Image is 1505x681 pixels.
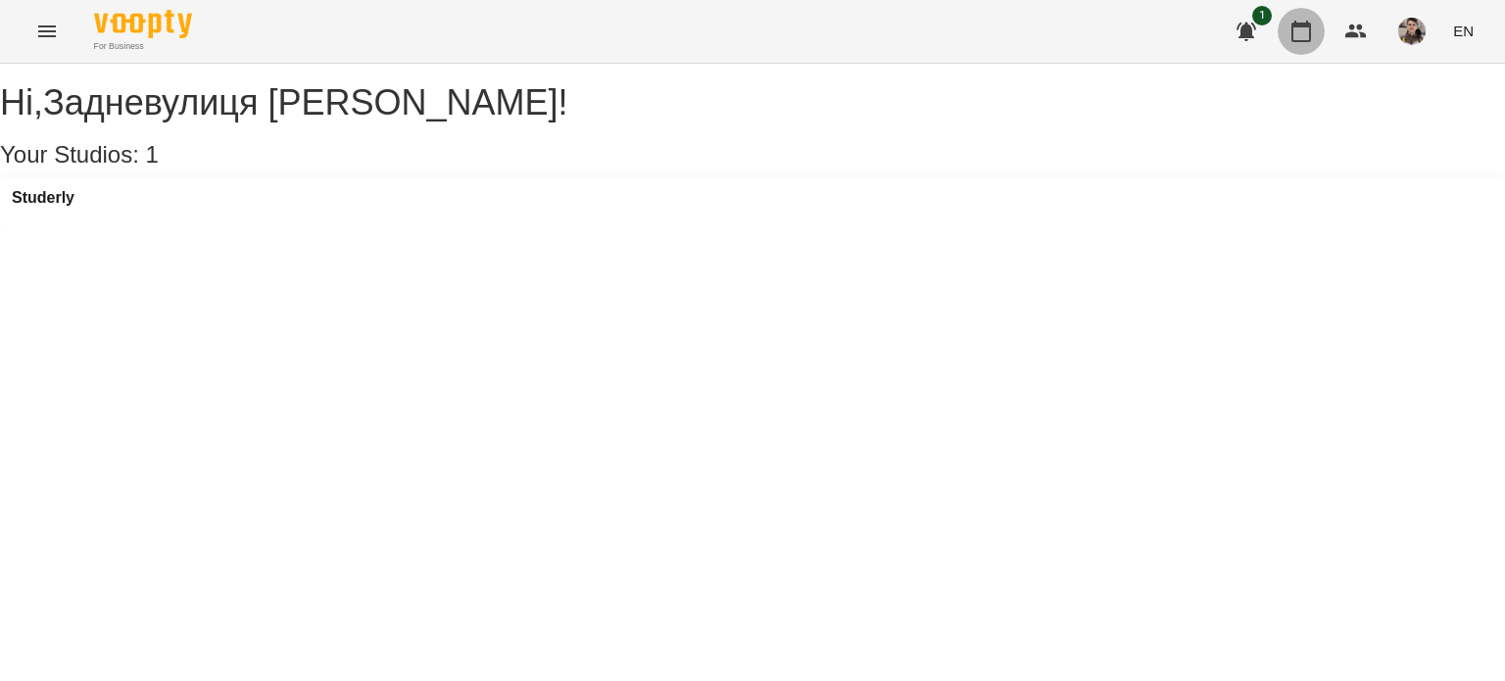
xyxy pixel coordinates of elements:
[24,8,71,55] button: Menu
[12,189,74,207] a: Studerly
[1252,6,1272,25] span: 1
[146,141,159,168] span: 1
[94,10,192,38] img: Voopty Logo
[1398,18,1426,45] img: fc1e08aabc335e9c0945016fe01e34a0.jpg
[94,40,192,53] span: For Business
[1453,21,1474,41] span: EN
[1445,13,1481,49] button: EN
